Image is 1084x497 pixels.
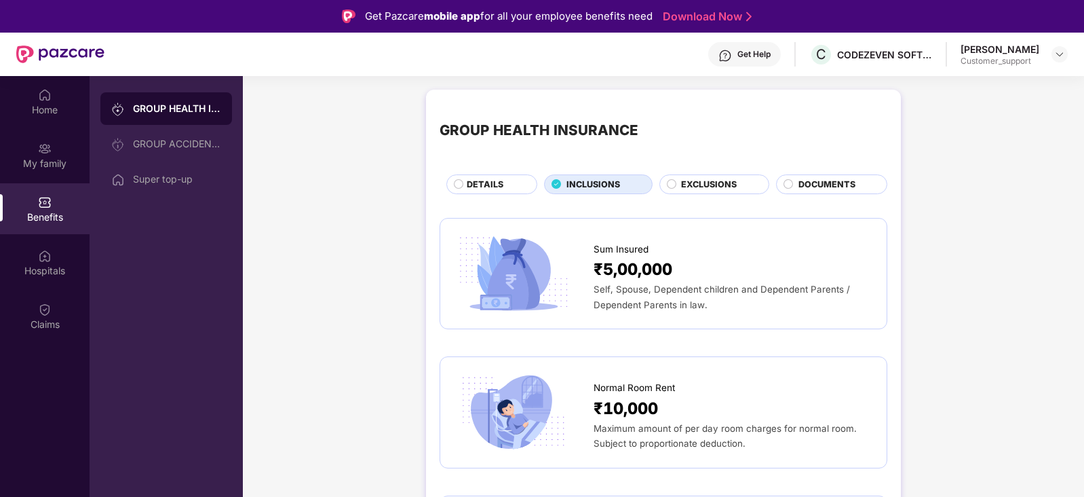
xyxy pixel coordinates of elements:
span: DOCUMENTS [798,178,855,191]
div: [PERSON_NAME] [961,43,1039,56]
img: New Pazcare Logo [16,45,104,63]
strong: mobile app [424,10,480,22]
img: svg+xml;base64,PHN2ZyBpZD0iSG9zcGl0YWxzIiB4bWxucz0iaHR0cDovL3d3dy53My5vcmcvMjAwMC9zdmciIHdpZHRoPS... [38,249,52,263]
span: ₹5,00,000 [594,257,672,282]
img: svg+xml;base64,PHN2ZyBpZD0iRHJvcGRvd24tMzJ4MzIiIHhtbG5zPSJodHRwOi8vd3d3LnczLm9yZy8yMDAwL3N2ZyIgd2... [1054,49,1065,60]
img: svg+xml;base64,PHN2ZyB3aWR0aD0iMjAiIGhlaWdodD0iMjAiIHZpZXdCb3g9IjAgMCAyMCAyMCIgZmlsbD0ibm9uZSIgeG... [38,142,52,155]
div: GROUP HEALTH INSURANCE [133,102,221,115]
span: Sum Insured [594,242,649,257]
img: svg+xml;base64,PHN2ZyBpZD0iSGVscC0zMngzMiIgeG1sbnM9Imh0dHA6Ly93d3cudzMub3JnLzIwMDAvc3ZnIiB3aWR0aD... [718,49,732,62]
img: icon [454,232,573,315]
span: DETAILS [467,178,503,191]
span: EXCLUSIONS [681,178,737,191]
span: C [816,46,826,62]
span: Maximum amount of per day room charges for normal room. Subject to proportionate deduction. [594,423,857,449]
img: Stroke [746,10,752,24]
div: CODEZEVEN SOFTWARE PRIVATE LIMITED [837,48,932,61]
img: svg+xml;base64,PHN2ZyBpZD0iQ2xhaW0iIHhtbG5zPSJodHRwOi8vd3d3LnczLm9yZy8yMDAwL3N2ZyIgd2lkdGg9IjIwIi... [38,303,52,316]
img: icon [454,371,573,454]
img: svg+xml;base64,PHN2ZyB3aWR0aD0iMjAiIGhlaWdodD0iMjAiIHZpZXdCb3g9IjAgMCAyMCAyMCIgZmlsbD0ibm9uZSIgeG... [111,138,125,151]
img: svg+xml;base64,PHN2ZyBpZD0iQmVuZWZpdHMiIHhtbG5zPSJodHRwOi8vd3d3LnczLm9yZy8yMDAwL3N2ZyIgd2lkdGg9Ij... [38,196,52,209]
div: Get Help [737,49,771,60]
a: Download Now [663,10,748,24]
span: ₹10,000 [594,396,658,421]
span: Self, Spouse, Dependent children and Dependent Parents / Dependent Parents in law. [594,284,850,310]
div: GROUP ACCIDENTAL INSURANCE [133,139,221,149]
div: Get Pazcare for all your employee benefits need [365,8,653,24]
div: GROUP HEALTH INSURANCE [440,119,638,141]
span: INCLUSIONS [566,178,620,191]
img: svg+xml;base64,PHN2ZyBpZD0iSG9tZSIgeG1sbnM9Imh0dHA6Ly93d3cudzMub3JnLzIwMDAvc3ZnIiB3aWR0aD0iMjAiIG... [111,173,125,187]
div: Super top-up [133,174,221,185]
img: svg+xml;base64,PHN2ZyB3aWR0aD0iMjAiIGhlaWdodD0iMjAiIHZpZXdCb3g9IjAgMCAyMCAyMCIgZmlsbD0ibm9uZSIgeG... [111,103,125,116]
img: Logo [342,10,355,23]
span: Normal Room Rent [594,381,675,395]
div: Customer_support [961,56,1039,67]
img: svg+xml;base64,PHN2ZyBpZD0iSG9tZSIgeG1sbnM9Imh0dHA6Ly93d3cudzMub3JnLzIwMDAvc3ZnIiB3aWR0aD0iMjAiIG... [38,88,52,102]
